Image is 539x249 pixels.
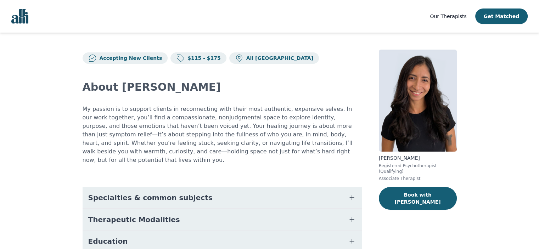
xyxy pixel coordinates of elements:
[379,176,457,181] p: Associate Therapist
[185,55,221,62] p: $115 - $175
[243,55,313,62] p: All [GEOGRAPHIC_DATA]
[379,163,457,174] p: Registered Psychotherapist (Qualifying)
[88,193,213,203] span: Specialties & common subjects
[83,81,362,94] h2: About [PERSON_NAME]
[379,154,457,162] p: [PERSON_NAME]
[88,215,180,225] span: Therapeutic Modalities
[88,236,128,246] span: Education
[379,50,457,152] img: Natalia_Sarmiento
[379,187,457,210] button: Book with [PERSON_NAME]
[430,12,466,21] a: Our Therapists
[430,13,466,19] span: Our Therapists
[83,105,362,164] p: My passion is to support clients in reconnecting with their most authentic, expansive selves. In ...
[97,55,162,62] p: Accepting New Clients
[11,9,28,24] img: alli logo
[83,187,362,208] button: Specialties & common subjects
[475,9,528,24] button: Get Matched
[83,209,362,230] button: Therapeutic Modalities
